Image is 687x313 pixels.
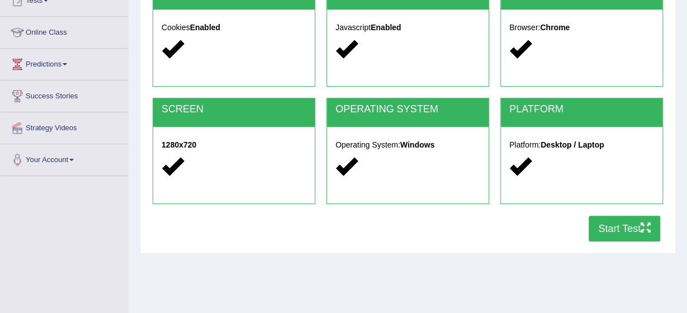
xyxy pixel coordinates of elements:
h2: SCREEN [162,104,306,115]
h5: Platform: [509,141,654,149]
a: Your Account [1,144,128,172]
a: Online Class [1,17,128,45]
strong: 1280x720 [162,140,196,149]
h2: PLATFORM [509,104,654,115]
h5: Javascript [335,23,480,32]
h5: Cookies [162,23,306,32]
a: Predictions [1,49,128,77]
h5: Operating System: [335,141,480,149]
h5: Browser: [509,23,654,32]
strong: Windows [400,140,434,149]
strong: Enabled [371,23,401,32]
strong: Chrome [540,23,570,32]
strong: Enabled [190,23,220,32]
a: Strategy Videos [1,112,128,140]
button: Start Test [589,216,660,241]
strong: Desktop / Laptop [541,140,604,149]
a: Success Stories [1,80,128,108]
h2: OPERATING SYSTEM [335,104,480,115]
